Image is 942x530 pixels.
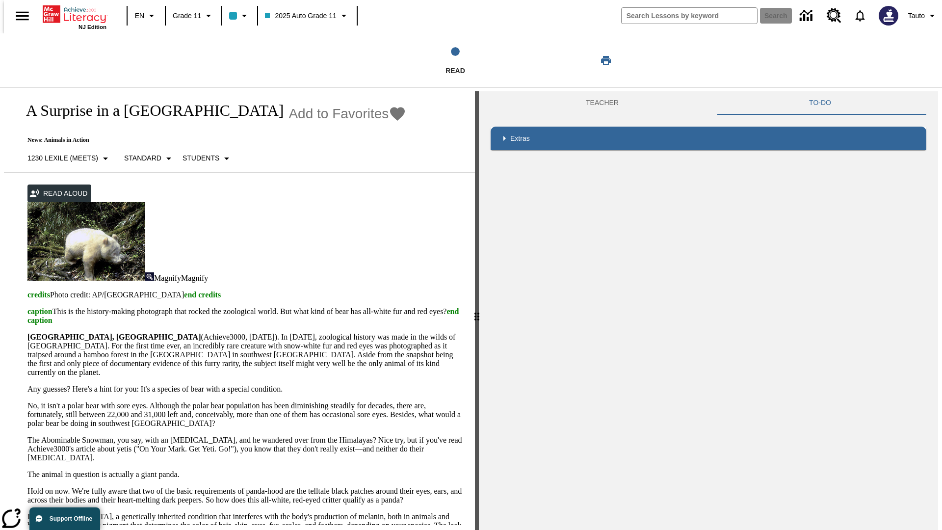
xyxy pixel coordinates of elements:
span: caption [27,307,52,316]
img: Avatar [879,6,898,26]
p: Students [183,153,219,163]
span: Magnify [181,274,208,282]
button: TO-DO [714,91,926,115]
a: Resource Center, Will open in new tab [821,2,847,29]
p: Standard [124,153,161,163]
span: 2025 Auto Grade 11 [265,11,336,21]
p: Hold on now. We're fully aware that two of the basic requirements of panda-hood are the telltale ... [27,487,463,504]
span: Read [445,67,465,75]
button: Select Student [179,150,236,167]
button: Add to Favorites - A Surprise in a Bamboo Forest [288,105,406,122]
span: Add to Favorites [288,106,389,122]
button: Language: EN, Select a language [131,7,162,25]
button: Select a new avatar [873,3,904,28]
p: No, it isn't a polar bear with sore eyes. Although the polar bear population has been diminishing... [27,401,463,428]
span: Grade 11 [173,11,201,21]
button: Teacher [491,91,714,115]
strong: [GEOGRAPHIC_DATA], [GEOGRAPHIC_DATA] [27,333,201,341]
img: albino pandas in China are sometimes mistaken for polar bears [27,202,145,281]
p: The Abominable Snowman, you say, with an [MEDICAL_DATA], and he wandered over from the Himalayas?... [27,436,463,462]
span: Magnify [154,274,181,282]
div: Press Enter or Spacebar and then press right and left arrow keys to move the slider [475,91,479,530]
span: end credits [184,291,221,299]
p: This is the history-making photograph that rocked the zoological world. But what kind of bear has... [27,307,463,325]
p: News: Animals in Action [16,136,406,144]
span: EN [135,11,144,21]
span: end caption [27,307,459,324]
button: Grade: Grade 11, Select a grade [169,7,218,25]
div: Home [43,3,106,30]
button: Class: 2025 Auto Grade 11, Select your class [261,7,353,25]
span: Support Offline [50,515,92,522]
input: search field [622,8,757,24]
p: Any guesses? Here's a hint for you: It's a species of bear with a special condition. [27,385,463,394]
button: Select Lexile, 1230 Lexile (Meets) [24,150,115,167]
button: Class color is light blue. Change class color [225,7,254,25]
button: Scaffolds, Standard [120,150,179,167]
a: Data Center [794,2,821,29]
button: Open side menu [8,1,37,30]
div: reading [4,91,475,525]
p: The animal in question is actually a giant panda. [27,470,463,479]
a: Notifications [847,3,873,28]
div: Instructional Panel Tabs [491,91,926,115]
p: (Achieve3000, [DATE]). In [DATE], zoological history was made in the wilds of [GEOGRAPHIC_DATA]. ... [27,333,463,377]
span: credits [27,291,50,299]
button: Print [590,52,622,69]
p: Photo credit: AP/[GEOGRAPHIC_DATA] [27,291,463,299]
button: Profile/Settings [904,7,942,25]
button: Support Offline [29,507,100,530]
p: Extras [510,133,530,144]
p: 1230 Lexile (Meets) [27,153,98,163]
span: Tauto [908,11,925,21]
h1: A Surprise in a [GEOGRAPHIC_DATA] [16,102,284,120]
button: Read Aloud [27,185,91,203]
img: Magnify [145,272,154,281]
div: Extras [491,127,926,150]
button: Read step 1 of 1 [328,33,582,87]
span: NJ Edition [78,24,106,30]
div: activity [479,91,938,530]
